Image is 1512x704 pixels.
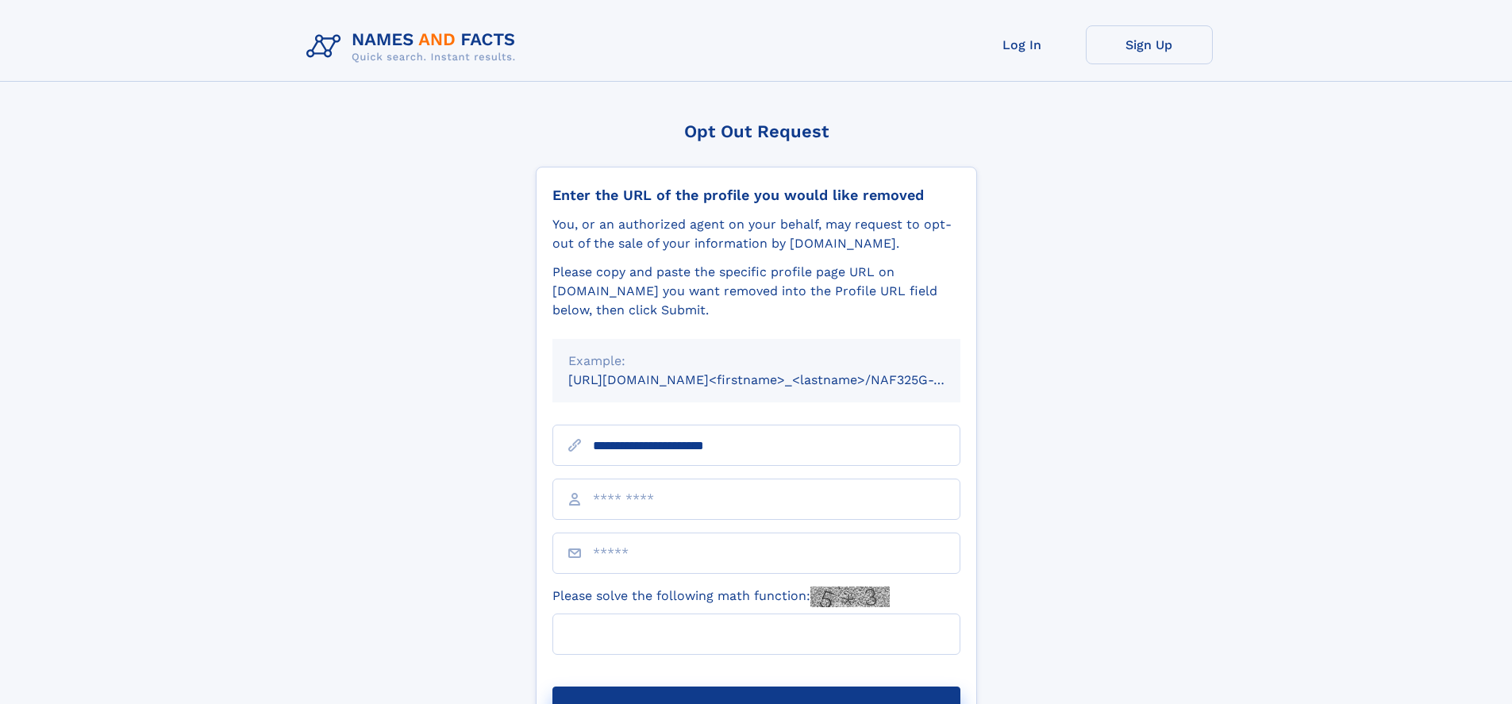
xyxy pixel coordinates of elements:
a: Sign Up [1086,25,1213,64]
div: Enter the URL of the profile you would like removed [552,187,960,204]
div: Opt Out Request [536,121,977,141]
small: [URL][DOMAIN_NAME]<firstname>_<lastname>/NAF325G-xxxxxxxx [568,372,991,387]
div: You, or an authorized agent on your behalf, may request to opt-out of the sale of your informatio... [552,215,960,253]
div: Please copy and paste the specific profile page URL on [DOMAIN_NAME] you want removed into the Pr... [552,263,960,320]
div: Example: [568,352,945,371]
label: Please solve the following math function: [552,587,890,607]
a: Log In [959,25,1086,64]
img: Logo Names and Facts [300,25,529,68]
